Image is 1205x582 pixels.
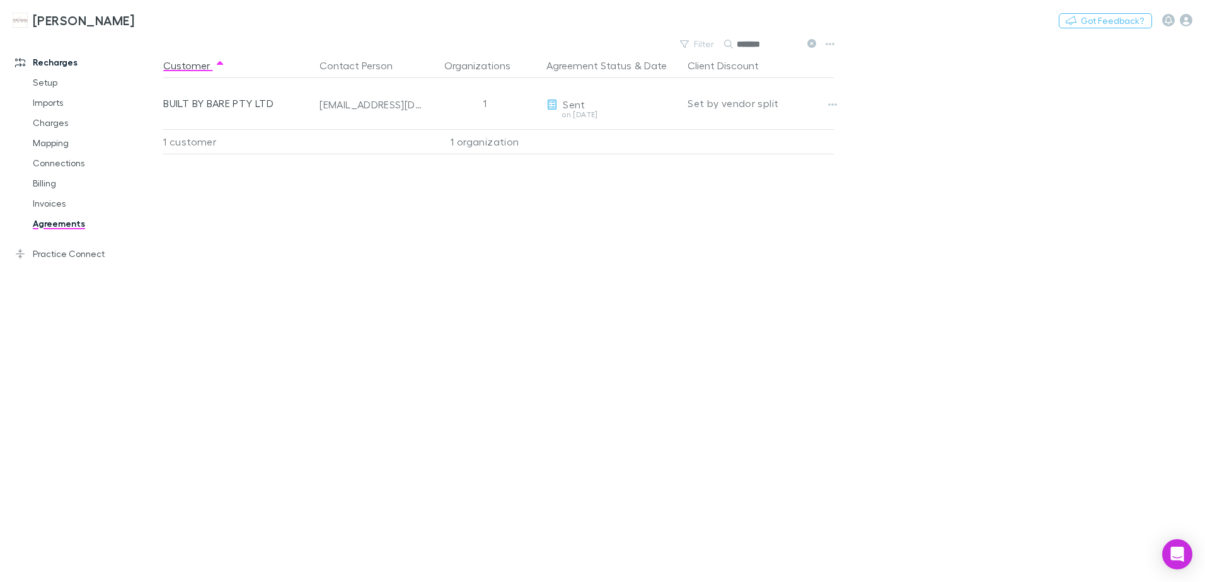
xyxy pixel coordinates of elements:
a: Connections [20,153,170,173]
a: Setup [20,72,170,93]
button: Organizations [444,53,526,78]
a: Practice Connect [3,244,170,264]
div: 1 customer [163,129,314,154]
button: Agreement Status [546,53,631,78]
div: Set by vendor split [688,78,834,128]
div: [EMAIL_ADDRESS][DOMAIN_NAME] [320,98,423,111]
a: [PERSON_NAME] [5,5,142,35]
a: Mapping [20,133,170,153]
button: Customer [163,53,225,78]
div: & [546,53,677,78]
button: Got Feedback? [1059,13,1152,28]
button: Client Discount [688,53,774,78]
button: Date [644,53,667,78]
a: Agreements [20,214,170,234]
div: on [DATE] [546,111,677,118]
div: BUILT BY BARE PTY LTD [163,78,309,128]
button: Contact Person [320,53,408,78]
h3: [PERSON_NAME] [33,13,134,28]
a: Imports [20,93,170,113]
div: Open Intercom Messenger [1162,539,1192,569]
a: Billing [20,173,170,193]
img: Hales Douglass's Logo [13,13,28,28]
a: Recharges [3,52,170,72]
a: Invoices [20,193,170,214]
div: 1 [428,78,541,128]
div: 1 organization [428,129,541,154]
span: Sent [563,98,585,110]
button: Filter [674,37,722,52]
a: Charges [20,113,170,133]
